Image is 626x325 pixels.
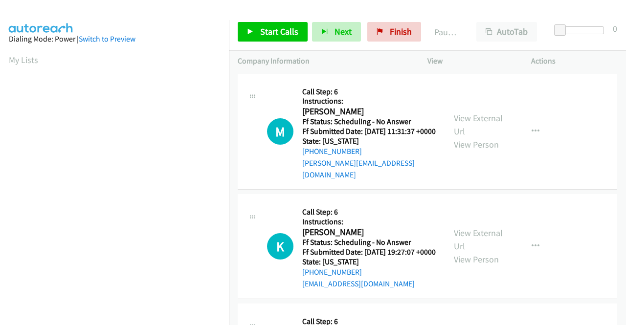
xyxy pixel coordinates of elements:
[302,217,436,227] h5: Instructions:
[454,227,503,252] a: View External Url
[559,26,604,34] div: Delay between calls (in seconds)
[260,26,298,37] span: Start Calls
[434,25,459,39] p: Paused
[302,87,436,97] h5: Call Step: 6
[302,207,436,217] h5: Call Step: 6
[302,127,436,136] h5: Ff Submitted Date: [DATE] 11:31:37 +0000
[476,22,537,42] button: AutoTab
[302,106,433,117] h2: [PERSON_NAME]
[302,257,436,267] h5: State: [US_STATE]
[302,158,415,179] a: [PERSON_NAME][EMAIL_ADDRESS][DOMAIN_NAME]
[9,33,220,45] div: Dialing Mode: Power |
[267,118,293,145] h1: M
[454,254,499,265] a: View Person
[312,22,361,42] button: Next
[267,233,293,260] div: The call is yet to be attempted
[302,238,436,247] h5: Ff Status: Scheduling - No Answer
[79,34,135,43] a: Switch to Preview
[302,117,436,127] h5: Ff Status: Scheduling - No Answer
[454,112,503,137] a: View External Url
[267,233,293,260] h1: K
[302,96,436,106] h5: Instructions:
[335,26,352,37] span: Next
[427,55,514,67] p: View
[302,147,362,156] a: [PHONE_NUMBER]
[367,22,421,42] a: Finish
[9,54,38,65] a: My Lists
[531,55,617,67] p: Actions
[302,136,436,146] h5: State: [US_STATE]
[390,26,412,37] span: Finish
[613,22,617,35] div: 0
[238,55,410,67] p: Company Information
[302,227,433,238] h2: [PERSON_NAME]
[454,139,499,150] a: View Person
[267,118,293,145] div: The call is yet to be attempted
[302,247,436,257] h5: Ff Submitted Date: [DATE] 19:27:07 +0000
[302,267,362,277] a: [PHONE_NUMBER]
[302,279,415,288] a: [EMAIL_ADDRESS][DOMAIN_NAME]
[238,22,308,42] a: Start Calls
